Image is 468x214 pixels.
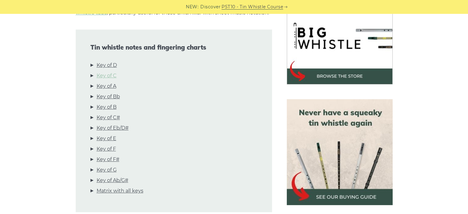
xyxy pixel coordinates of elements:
[287,99,393,205] img: tin whistle buying guide
[97,145,116,153] a: Key of F
[97,135,116,143] a: Key of E
[90,44,257,51] span: Tin whistle notes and fingering charts
[97,114,120,122] a: Key of C#
[97,82,116,90] a: Key of A
[97,93,120,101] a: Key of Bb
[97,176,128,184] a: Key of Ab/G#
[97,155,119,164] a: Key of F#
[186,3,198,10] span: NEW:
[222,3,283,10] a: PST10 - Tin Whistle Course
[97,187,143,195] a: Matrix with all keys
[200,3,221,10] span: Discover
[97,166,117,174] a: Key of G
[97,72,117,80] a: Key of C
[97,61,117,69] a: Key of D
[97,124,129,132] a: Key of Eb/D#
[97,103,117,111] a: Key of B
